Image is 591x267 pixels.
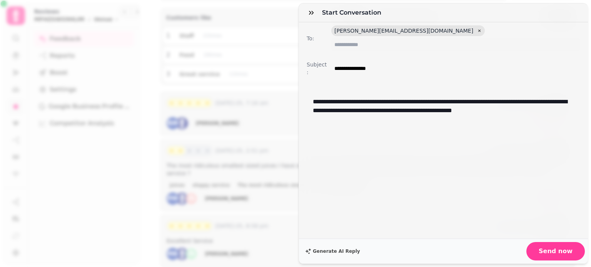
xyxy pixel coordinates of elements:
[526,242,585,260] button: Send now
[313,249,360,254] span: Generate AI Reply
[302,247,363,256] button: Generate AI Reply
[307,61,328,76] label: Subject:
[539,248,573,254] span: Send now
[307,35,328,42] label: To:
[322,8,384,17] h3: Start conversation
[334,27,473,35] span: [PERSON_NAME][EMAIL_ADDRESS][DOMAIN_NAME]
